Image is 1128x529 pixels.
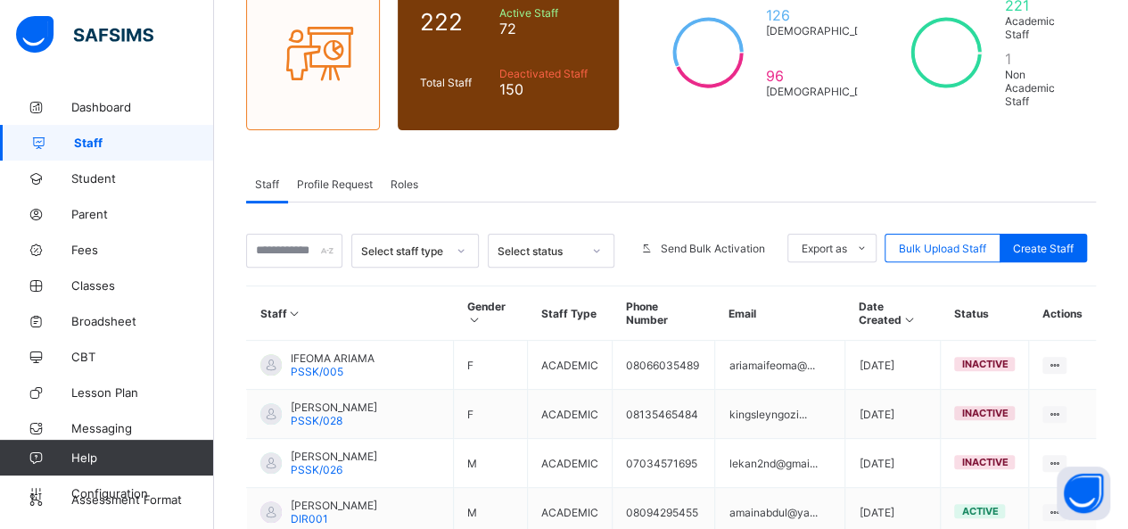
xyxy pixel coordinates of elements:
[247,286,454,341] th: Staff
[453,439,527,488] td: M
[71,385,214,400] span: Lesson Plan
[961,358,1008,370] span: inactive
[71,486,213,500] span: Configuration
[291,414,342,427] span: PSSK/028
[291,499,377,512] span: [PERSON_NAME]
[1004,50,1074,68] span: 1
[613,390,715,439] td: 08135465484
[391,178,418,191] span: Roles
[528,439,613,488] td: ACADEMIC
[613,286,715,341] th: Phone Number
[291,351,375,365] span: IFEOMA ARIAMA
[297,178,373,191] span: Profile Request
[498,80,596,98] span: 150
[498,244,581,258] div: Select status
[766,6,885,24] span: 126
[1029,286,1096,341] th: Actions
[255,178,279,191] span: Staff
[71,207,214,221] span: Parent
[845,439,941,488] td: [DATE]
[715,439,845,488] td: lekan2nd@gmai...
[74,136,214,150] span: Staff
[613,439,715,488] td: 07034571695
[715,286,845,341] th: Email
[961,456,1008,468] span: inactive
[941,286,1029,341] th: Status
[420,8,490,36] span: 222
[961,505,998,517] span: active
[466,313,482,326] i: Sort in Ascending Order
[528,341,613,390] td: ACADEMIC
[291,512,328,525] span: DIR001
[1057,467,1110,520] button: Open asap
[71,350,214,364] span: CBT
[845,390,941,439] td: [DATE]
[291,450,377,463] span: [PERSON_NAME]
[453,286,527,341] th: Gender
[899,242,986,255] span: Bulk Upload Staff
[1004,14,1074,41] span: Academic Staff
[1004,68,1074,108] span: Non Academic Staff
[291,463,342,476] span: PSSK/026
[528,390,613,439] td: ACADEMIC
[498,20,596,37] span: 72
[71,450,213,465] span: Help
[766,67,885,85] span: 96
[715,341,845,390] td: ariamaifeoma@...
[613,341,715,390] td: 08066035489
[1013,242,1074,255] span: Create Staff
[715,390,845,439] td: kingsleyngozi...
[291,401,377,414] span: [PERSON_NAME]
[71,421,214,435] span: Messaging
[802,242,847,255] span: Export as
[498,67,596,80] span: Deactivated Staff
[291,365,343,378] span: PSSK/005
[71,278,214,293] span: Classes
[71,243,214,257] span: Fees
[766,85,885,98] span: [DEMOGRAPHIC_DATA]
[528,286,613,341] th: Staff Type
[961,407,1008,419] span: inactive
[661,242,765,255] span: Send Bulk Activation
[902,313,917,326] i: Sort in Ascending Order
[361,244,445,258] div: Select staff type
[287,307,302,320] i: Sort in Ascending Order
[453,341,527,390] td: F
[766,24,885,37] span: [DEMOGRAPHIC_DATA]
[416,71,494,94] div: Total Staff
[845,286,941,341] th: Date Created
[71,171,214,186] span: Student
[71,314,214,328] span: Broadsheet
[845,341,941,390] td: [DATE]
[16,16,153,54] img: safsims
[498,6,596,20] span: Active Staff
[71,100,214,114] span: Dashboard
[453,390,527,439] td: F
